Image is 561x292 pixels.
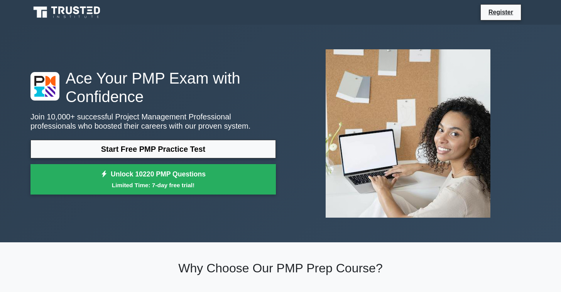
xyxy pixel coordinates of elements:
[484,7,518,17] a: Register
[30,261,531,275] h2: Why Choose Our PMP Prep Course?
[30,140,276,158] a: Start Free PMP Practice Test
[40,181,266,190] small: Limited Time: 7-day free trial!
[30,112,276,131] p: Join 10,000+ successful Project Management Professional professionals who boosted their careers w...
[30,164,276,195] a: Unlock 10220 PMP QuestionsLimited Time: 7-day free trial!
[30,69,276,106] h1: Ace Your PMP Exam with Confidence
